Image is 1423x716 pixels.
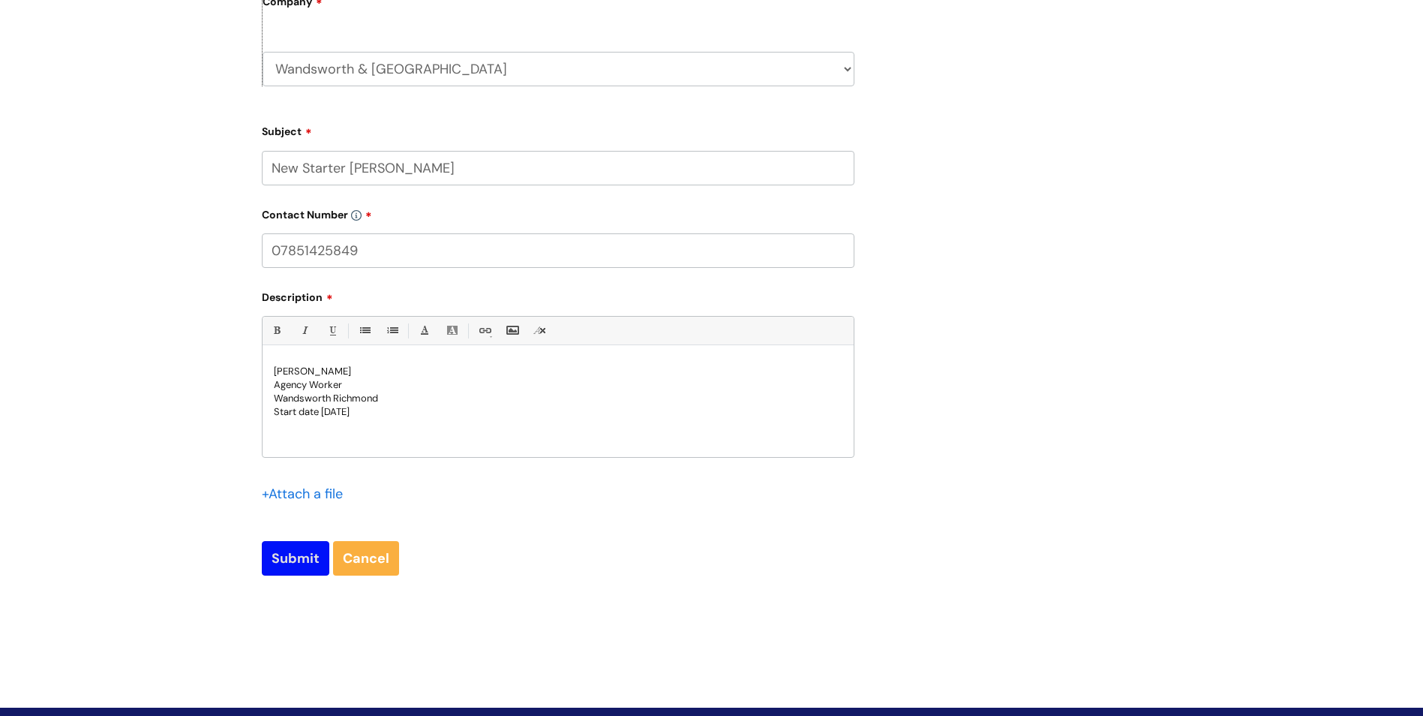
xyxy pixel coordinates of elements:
[295,321,314,340] a: Italic (Ctrl-I)
[262,482,352,506] div: Attach a file
[323,321,341,340] a: Underline(Ctrl-U)
[274,365,842,378] p: [PERSON_NAME]
[333,541,399,576] a: Cancel
[503,321,521,340] a: Insert Image...
[475,321,494,340] a: Link
[443,321,461,340] a: Back Color
[262,203,854,221] label: Contact Number
[274,405,842,419] p: Start date [DATE]
[415,321,434,340] a: Font Color
[262,485,269,503] span: +
[355,321,374,340] a: • Unordered List (Ctrl-Shift-7)
[267,321,286,340] a: Bold (Ctrl-B)
[262,120,854,138] label: Subject
[383,321,401,340] a: 1. Ordered List (Ctrl-Shift-8)
[351,210,362,221] img: info-icon.svg
[262,541,329,576] input: Submit
[530,321,549,340] a: Remove formatting (Ctrl-\)
[274,378,842,392] p: Agency Worker
[274,392,842,405] p: Wandsworth Richmond
[262,286,854,304] label: Description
